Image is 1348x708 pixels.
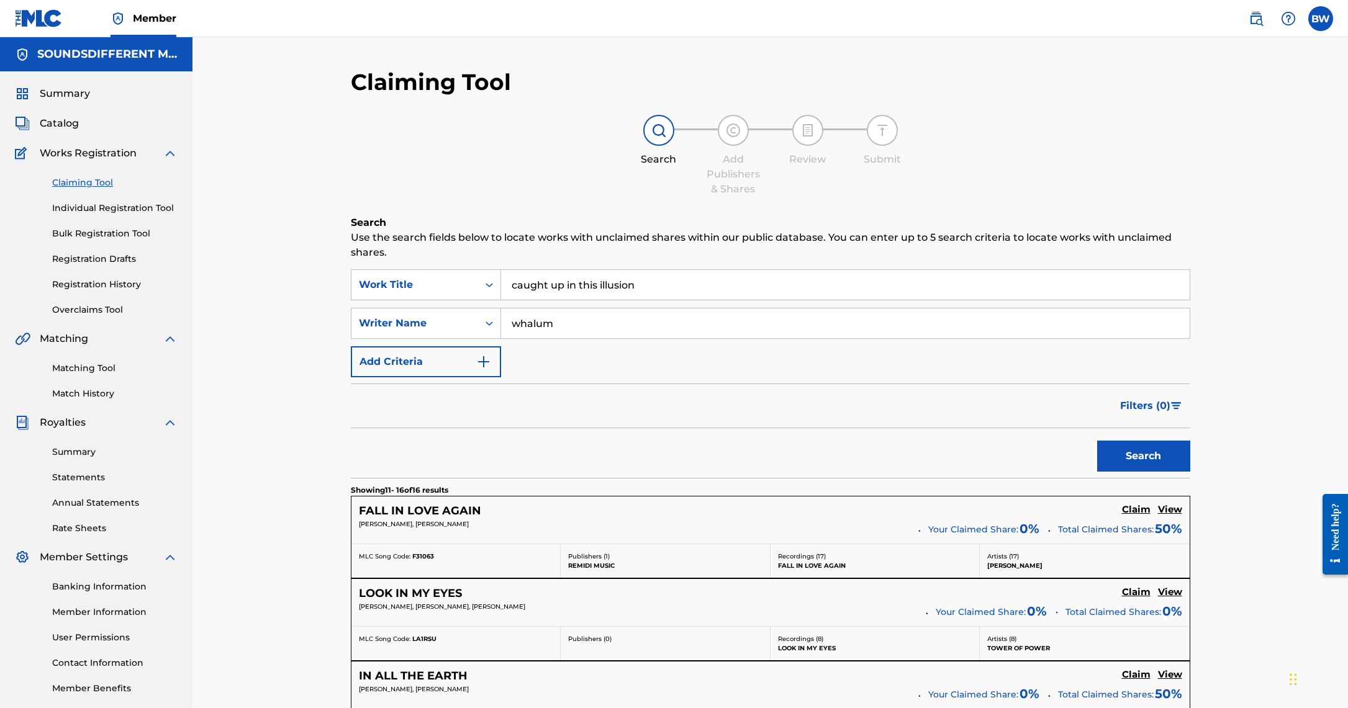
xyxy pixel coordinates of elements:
h2: Claiming Tool [351,68,511,96]
p: LOOK IN MY EYES [778,643,972,653]
img: expand [163,331,178,346]
img: expand [163,146,178,161]
div: Work Title [359,277,471,292]
a: SummarySummary [15,86,90,101]
a: Contact Information [52,656,178,670]
div: Submit [851,152,913,167]
span: [PERSON_NAME], [PERSON_NAME] [359,520,469,528]
div: Help [1276,6,1301,31]
div: Review [777,152,839,167]
a: Matching Tool [52,362,178,375]
img: step indicator icon for Search [651,123,666,138]
span: 0 % [1027,602,1047,621]
span: Matching [40,331,88,346]
button: Search [1097,441,1190,472]
span: 0 % [1020,519,1039,538]
div: Add Publishers & Shares [702,152,764,197]
span: [PERSON_NAME], [PERSON_NAME] [359,685,469,693]
span: Your Claimed Share: [928,688,1018,701]
span: Member Settings [40,550,128,565]
span: MLC Song Code: [359,552,410,560]
img: expand [163,415,178,430]
a: Registration Drafts [52,253,178,266]
p: [PERSON_NAME] [987,561,1182,570]
span: 50 % [1155,684,1182,703]
img: Matching [15,331,30,346]
p: REMIDI MUSIC [568,561,762,570]
span: Total Claimed Shares: [1065,606,1161,619]
img: search [1249,11,1264,26]
p: FALL IN LOVE AGAIN [778,561,972,570]
p: Publishers ( 0 ) [568,634,762,643]
img: Accounts [15,47,30,62]
button: Add Criteria [351,346,501,377]
a: Match History [52,387,178,400]
span: Member [133,11,176,25]
h5: View [1158,504,1182,516]
a: User Permissions [52,631,178,644]
h5: FALL IN LOVE AGAIN [359,504,481,518]
p: TOWER OF POWER [987,643,1182,653]
form: Search Form [351,269,1190,478]
h5: Claim [1122,586,1151,598]
span: 50 % [1155,519,1182,538]
a: CatalogCatalog [15,116,79,131]
img: Top Rightsholder [111,11,125,26]
iframe: Resource Center [1313,481,1348,587]
span: Filters ( 0 ) [1120,398,1170,413]
a: Rate Sheets [52,522,178,535]
span: Summary [40,86,90,101]
span: LA1RSU [412,635,437,643]
p: Showing 11 - 16 of 16 results [351,485,448,496]
span: Catalog [40,116,79,131]
img: expand [163,550,178,565]
h5: Claim [1122,504,1151,516]
span: [PERSON_NAME], [PERSON_NAME], [PERSON_NAME] [359,603,525,611]
span: 0% [1162,602,1182,621]
h5: SOUNDSDIFFERENT MUSIC [37,47,178,61]
img: filter [1171,402,1182,410]
a: Summary [52,446,178,459]
img: Works Registration [15,146,31,161]
div: Chat Widget [1286,648,1348,708]
span: Royalties [40,415,86,430]
img: help [1281,11,1296,26]
p: Artists ( 17 ) [987,552,1182,561]
img: step indicator icon for Review [800,123,815,138]
img: Catalog [15,116,30,131]
a: Claiming Tool [52,176,178,189]
p: Recordings ( 17 ) [778,552,972,561]
h5: View [1158,586,1182,598]
span: MLC Song Code: [359,635,410,643]
a: Registration History [52,278,178,291]
p: Recordings ( 8 ) [778,634,972,643]
img: step indicator icon for Submit [875,123,890,138]
a: Banking Information [52,580,178,593]
span: 0 % [1020,684,1039,703]
button: Filters (0) [1113,390,1190,421]
img: 9d2ae6d4665cec9f34b9.svg [476,354,491,369]
div: Search [628,152,690,167]
img: Member Settings [15,550,30,565]
span: Works Registration [40,146,137,161]
a: Annual Statements [52,496,178,509]
img: Summary [15,86,30,101]
img: Royalties [15,415,30,430]
a: Member Information [52,606,178,619]
img: MLC Logo [15,9,63,27]
span: Your Claimed Share: [928,523,1018,536]
h5: IN ALL THE EARTH [359,669,468,683]
a: Public Search [1244,6,1269,31]
a: Overclaims Tool [52,303,178,316]
a: View [1158,669,1182,683]
a: Statements [52,471,178,484]
div: Writer Name [359,316,471,331]
a: Member Benefits [52,682,178,695]
span: Total Claimed Shares: [1058,524,1154,535]
a: Individual Registration Tool [52,202,178,215]
img: step indicator icon for Add Publishers & Shares [726,123,741,138]
span: Total Claimed Shares: [1058,689,1154,700]
span: F31063 [412,552,434,560]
